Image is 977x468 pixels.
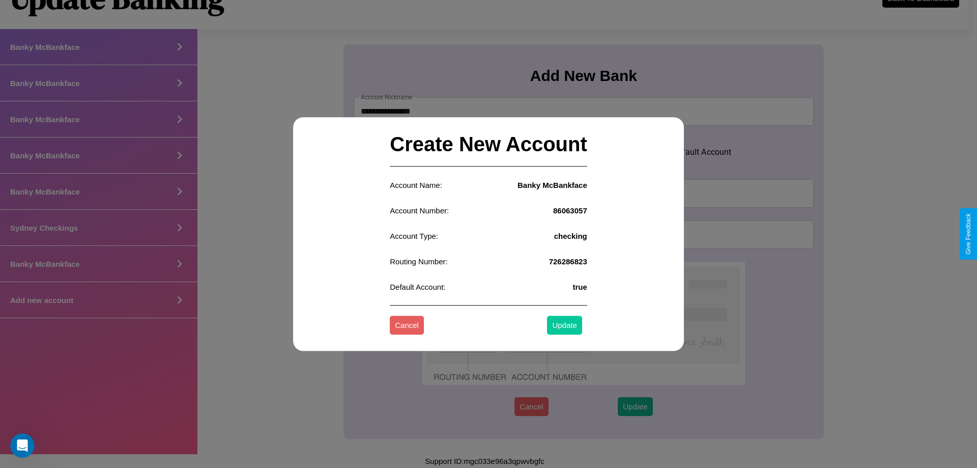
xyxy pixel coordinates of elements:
[390,255,447,268] p: Routing Number:
[965,213,972,255] div: Give Feedback
[554,232,587,240] h4: checking
[553,206,587,215] h4: 86063057
[390,204,449,217] p: Account Number:
[390,123,587,167] h2: Create New Account
[390,229,438,243] p: Account Type:
[518,181,587,189] h4: Banky McBankface
[390,280,445,294] p: Default Account:
[10,433,35,458] iframe: Intercom live chat
[572,283,587,291] h4: true
[549,257,587,266] h4: 726286823
[390,178,442,192] p: Account Name:
[547,316,582,335] button: Update
[390,316,424,335] button: Cancel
